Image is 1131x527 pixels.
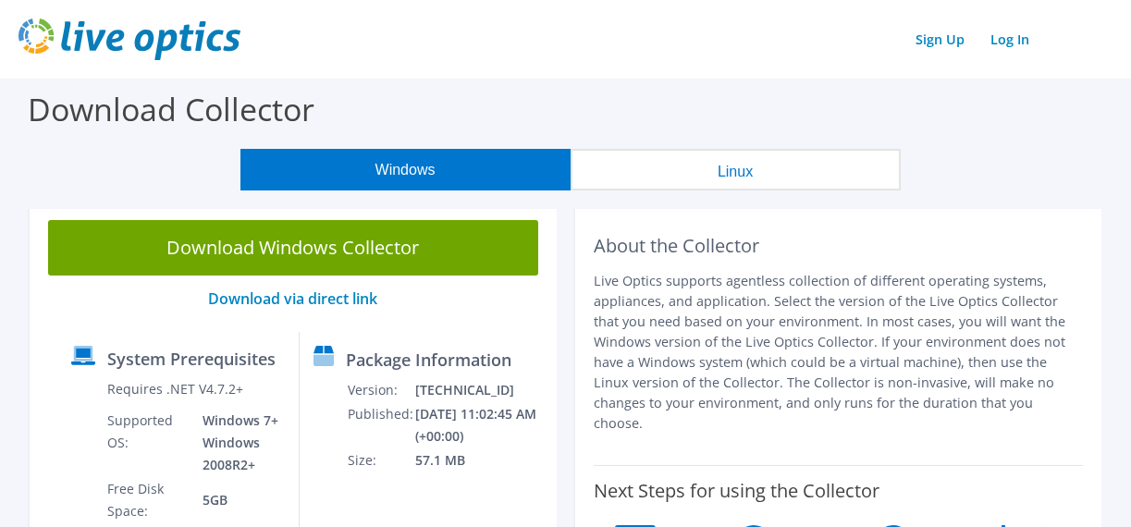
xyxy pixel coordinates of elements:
td: Supported OS: [106,409,189,477]
td: Version: [347,378,414,402]
td: [DATE] 11:02:45 AM (+00:00) [414,402,548,448]
a: Download Windows Collector [48,220,538,276]
h2: About the Collector [594,235,1084,257]
label: Next Steps for using the Collector [594,480,879,502]
label: System Prerequisites [107,349,276,368]
td: Size: [347,448,414,472]
td: Published: [347,402,414,448]
td: 5GB [189,477,285,523]
button: Linux [571,149,901,190]
a: Log In [981,26,1039,53]
label: Package Information [346,350,511,369]
a: Sign Up [906,26,974,53]
td: 57.1 MB [414,448,548,472]
td: Free Disk Space: [106,477,189,523]
td: [TECHNICAL_ID] [414,378,548,402]
a: Download via direct link [208,288,377,309]
p: Live Optics supports agentless collection of different operating systems, appliances, and applica... [594,271,1084,434]
img: live_optics_svg.svg [18,18,240,60]
button: Windows [240,149,571,190]
td: Windows 7+ Windows 2008R2+ [189,409,285,477]
label: Requires .NET V4.7.2+ [107,380,243,398]
label: Download Collector [28,88,314,130]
